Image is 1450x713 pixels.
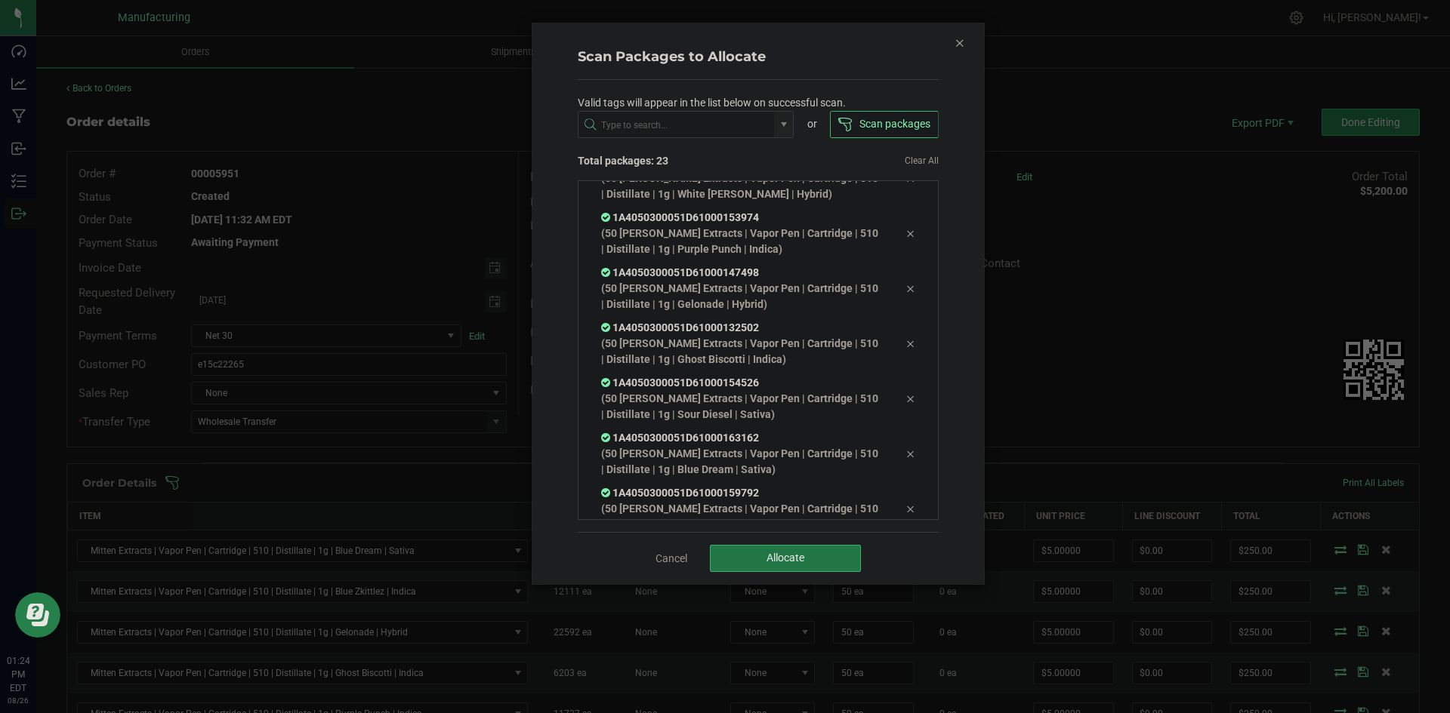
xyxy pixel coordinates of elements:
p: (50 [PERSON_NAME] Extracts | Vapor Pen | Cartridge | 510 | Distillate | 1g | Ghost Biscotti | Ind... [601,336,884,367]
div: Remove tag [894,279,926,297]
span: In Sync [601,211,612,223]
h4: Scan Packages to Allocate [578,48,939,67]
a: Cancel [656,551,687,566]
span: 1A4050300051D61000154526 [601,376,759,389]
span: 1A4050300051D61000163162 [601,432,759,444]
div: Remove tag [894,389,926,407]
a: Clear All [905,155,939,167]
div: Remove tag [894,499,926,518]
div: Remove tag [894,334,926,352]
p: (50 [PERSON_NAME] Extracts | Vapor Pen | Cartridge | 510 | Distillate | 1g | Blue Zkittlez | Indica) [601,501,884,533]
p: (50 [PERSON_NAME] Extracts | Vapor Pen | Cartridge | 510 | Distillate | 1g | Sour Diesel | Sativa) [601,391,884,423]
span: 1A4050300051D61000153974 [601,211,759,223]
button: Allocate [710,545,861,572]
div: Remove tag [894,444,926,463]
iframe: Resource center [15,592,60,638]
button: Close [955,33,965,51]
span: In Sync [601,321,612,333]
span: In Sync [601,487,612,499]
span: In Sync [601,432,612,444]
span: In Sync [601,266,612,278]
p: (50 [PERSON_NAME] Extracts | Vapor Pen | Cartridge | 510 | Distillate | 1g | Purple Punch | Indica) [601,226,884,257]
span: In Sync [601,376,612,389]
input: NO DATA FOUND [578,112,775,139]
span: 1A4050300051D61000147498 [601,266,759,278]
span: Total packages: 23 [578,153,758,169]
div: or [794,116,830,132]
p: (50 [PERSON_NAME] Extracts | Vapor Pen | Cartridge | 510 | Distillate | 1g | Gelonade | Hybrid) [601,281,884,312]
span: 1A4050300051D61000132502 [601,321,759,333]
div: Remove tag [894,224,926,242]
p: (50 [PERSON_NAME] Extracts | Vapor Pen | Cartridge | 510 | Distillate | 1g | Blue Dream | Sativa) [601,446,884,478]
span: Allocate [767,552,804,564]
span: 1A4050300051D61000159792 [601,487,759,499]
span: Valid tags will appear in the list below on successful scan. [578,95,846,111]
p: (50 [PERSON_NAME] Extracts | Vapor Pen | Cartridge | 510 | Distillate | 1g | White [PERSON_NAME] ... [601,171,884,202]
button: Scan packages [830,111,938,138]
